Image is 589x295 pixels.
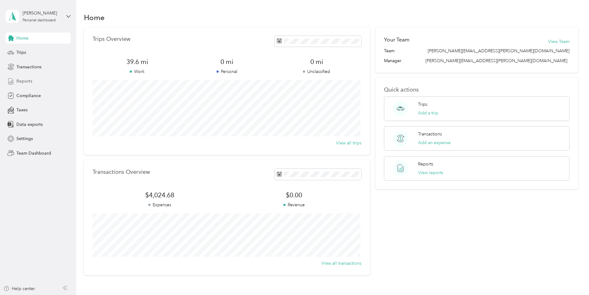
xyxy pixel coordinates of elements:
p: Transactions Overview [93,169,150,175]
div: Personal dashboard [23,19,56,22]
span: $0.00 [227,191,361,199]
p: Personal [182,68,272,75]
button: View Team [548,38,569,45]
button: View reports [418,169,443,176]
span: Home [16,35,28,41]
p: Trips [418,101,427,108]
p: Unclassified [272,68,361,75]
span: Taxes [16,107,28,113]
div: [PERSON_NAME] [23,10,61,16]
h1: Home [84,14,105,21]
button: Help center [3,285,35,292]
iframe: Everlance-gr Chat Button Frame [554,260,589,295]
span: [PERSON_NAME][EMAIL_ADDRESS][PERSON_NAME][DOMAIN_NAME] [425,58,567,63]
span: 0 mi [182,58,272,66]
button: Add an expense [418,139,451,146]
p: Expenses [93,202,227,208]
p: Work [93,68,182,75]
span: Data exports [16,121,43,128]
span: 39.6 mi [93,58,182,66]
span: Trips [16,49,26,56]
span: 0 mi [272,58,361,66]
button: View all transactions [321,260,361,267]
span: Manager [384,58,401,64]
button: Add a trip [418,110,438,116]
span: Compliance [16,92,41,99]
span: Transactions [16,64,41,70]
span: Reports [16,78,32,84]
h2: Your Team [384,36,409,44]
p: Trips Overview [93,36,130,42]
p: Reports [418,161,433,167]
p: Quick actions [384,87,569,93]
span: Team [384,48,395,54]
span: $4,024.68 [93,191,227,199]
span: Settings [16,135,33,142]
span: [PERSON_NAME][EMAIL_ADDRESS][PERSON_NAME][DOMAIN_NAME] [428,48,569,54]
span: Team Dashboard [16,150,51,156]
button: View all trips [336,140,361,146]
p: Transactions [418,131,442,137]
p: Revenue [227,202,361,208]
